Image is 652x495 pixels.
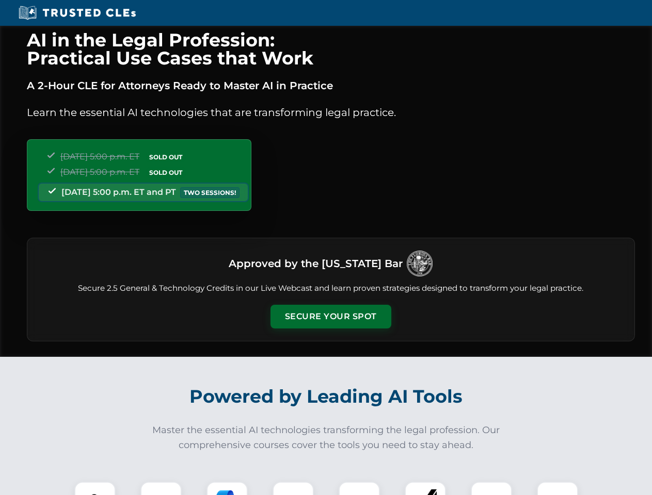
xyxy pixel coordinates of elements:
p: Secure 2.5 General & Technology Credits in our Live Webcast and learn proven strategies designed ... [40,283,622,294]
h2: Powered by Leading AI Tools [40,378,612,415]
button: Secure Your Spot [271,305,391,328]
h1: AI in the Legal Profession: Practical Use Cases that Work [27,31,635,67]
p: Learn the essential AI technologies that are transforming legal practice. [27,104,635,121]
img: Trusted CLEs [15,5,139,21]
p: Master the essential AI technologies transforming the legal profession. Our comprehensive courses... [146,423,507,453]
img: Logo [407,251,433,276]
span: SOLD OUT [146,167,186,178]
p: A 2-Hour CLE for Attorneys Ready to Master AI in Practice [27,77,635,94]
span: [DATE] 5:00 p.m. ET [60,167,139,177]
h3: Approved by the [US_STATE] Bar [229,254,403,273]
span: [DATE] 5:00 p.m. ET [60,152,139,161]
span: SOLD OUT [146,152,186,162]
